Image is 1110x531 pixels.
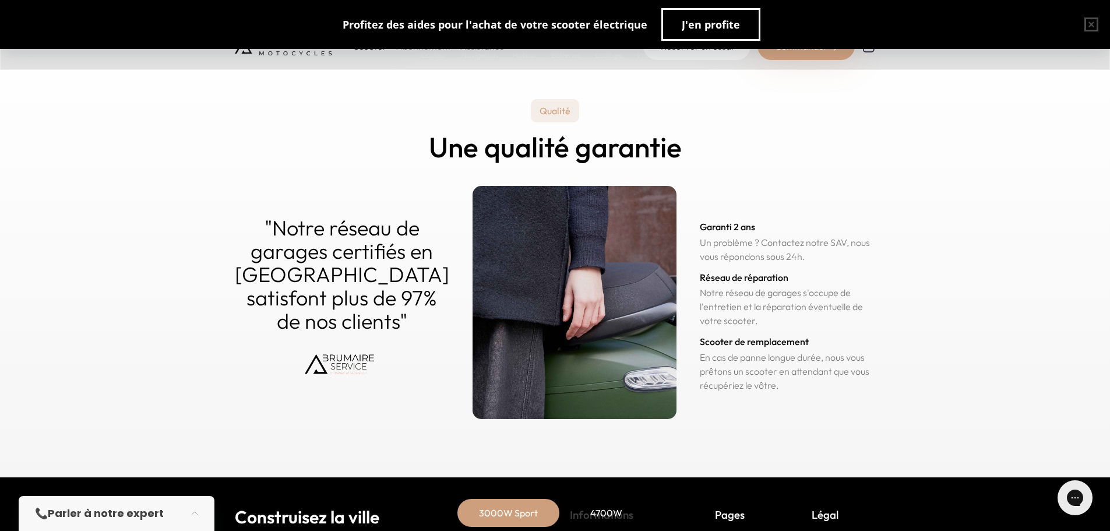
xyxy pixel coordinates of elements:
h3: Réseau de réparation [700,270,876,284]
div: 3000W Sport [462,499,555,527]
h3: Scooter de remplacement [700,335,876,349]
iframe: Gorgias live chat messenger [1052,476,1098,519]
p: Notre réseau de garages s'occupe de l'entretien et la réparation éventuelle de votre scooter. [700,286,876,328]
p: Un problème ? Contactez notre SAV, nous vous répondons sous 24h. [700,235,876,263]
div: 4700W [560,499,653,527]
img: qualite_garantie.jpg [473,186,676,419]
p: En cas de panne longue durée, nous vous prêtons un scooter en attendant que vous récupériez le vô... [700,350,876,392]
p: Qualité [531,99,579,122]
p: Pages [715,507,759,523]
img: Brumaire Service [302,342,382,389]
h2: Une qualité garantie [429,132,682,163]
h3: Garanti 2 ans [700,220,876,234]
p: "Notre réseau de garages certifiés en [GEOGRAPHIC_DATA] satisfont plus de 97% de nos clients" [235,216,449,333]
p: Légal [812,507,876,523]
